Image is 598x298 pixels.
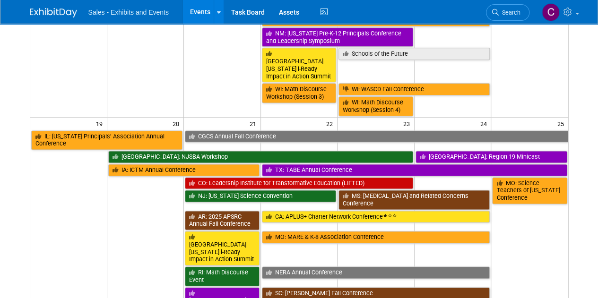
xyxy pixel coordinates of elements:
a: MO: Science Teachers of [US_STATE] Conference [492,177,567,204]
a: WI: Math Discourse Workshop (Session 3) [262,83,337,102]
a: NM: [US_STATE] Pre-K-12 Principals Conference and Leadership Symposium [262,27,413,47]
a: CGCS Annual Fall Conference [185,130,568,143]
a: Search [486,4,529,21]
a: CO: Leadership Institute for Transformative Education (LIFTED) [185,177,413,189]
a: NERA Annual Conference [262,266,490,279]
a: WI: Math Discourse Workshop (Session 4) [338,96,413,116]
a: [GEOGRAPHIC_DATA][US_STATE] i-Ready Impact in Action Summit [262,48,337,82]
a: CA: APLUS+ Charter Network Conference [262,211,490,223]
a: MO: MARE & K-8 Association Conference [262,231,490,243]
span: 24 [479,118,491,129]
a: MS: [MEDICAL_DATA] and Related Concerns Conference [338,190,490,209]
a: RI: Math Discourse Event [185,266,260,286]
span: 19 [95,118,107,129]
span: Sales - Exhibits and Events [88,9,169,16]
span: 25 [556,118,568,129]
span: 22 [325,118,337,129]
a: TX: TABE Annual Conference [262,164,567,176]
span: 21 [249,118,260,129]
span: 20 [172,118,183,129]
img: Christine Lurz [542,3,560,21]
span: 23 [402,118,414,129]
a: AR: 2025 APSRC Annual Fall Conference [185,211,260,230]
a: IL: [US_STATE] Principals’ Association Annual Conference [31,130,183,150]
a: Schools of the Future [338,48,490,60]
a: WI: WASCD Fall Conference [338,83,490,95]
span: Search [499,9,520,16]
a: [GEOGRAPHIC_DATA]: NJSBA Workshop [108,151,413,163]
a: NJ: [US_STATE] Science Convention [185,190,336,202]
a: [GEOGRAPHIC_DATA][US_STATE] i-Ready Impact in Action Summit [185,231,260,265]
a: IA: ICTM Annual Conference [108,164,260,176]
a: [GEOGRAPHIC_DATA]: Region 19 Minicast [416,151,567,163]
img: ExhibitDay [30,8,77,17]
